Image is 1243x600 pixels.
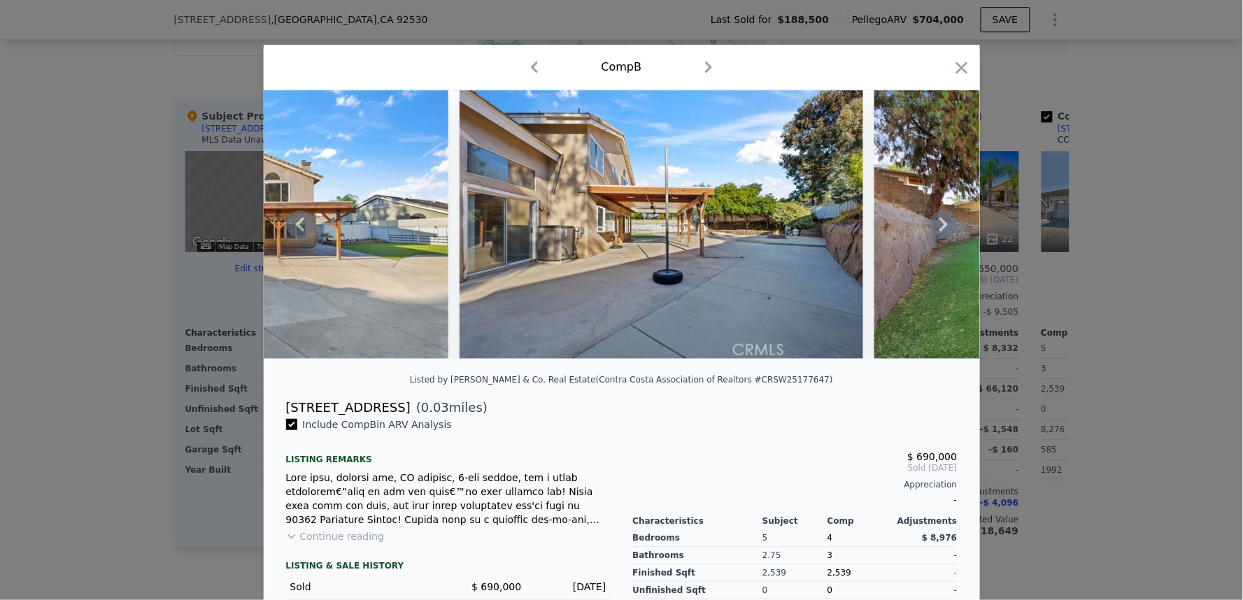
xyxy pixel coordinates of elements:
div: Characteristics [633,515,763,527]
div: - [893,547,958,564]
div: Comp B [602,59,642,76]
div: Subject [762,515,828,527]
button: Continue reading [286,529,385,543]
div: 0 [762,582,828,599]
div: 5 [762,529,828,547]
img: Property Img [460,90,863,359]
div: Bedrooms [633,529,763,547]
div: Listed by [PERSON_NAME] & Co. Real Estate (Contra Costa Association of Realtors #CRSW25177647) [410,375,833,385]
div: - [893,564,958,582]
div: - [633,490,958,510]
span: $ 690,000 [907,451,957,462]
div: - [893,582,958,599]
div: [STREET_ADDRESS] [286,398,411,417]
div: Unfinished Sqft [633,582,763,599]
div: 2.75 [762,547,828,564]
div: Listing remarks [286,443,611,465]
span: 0.03 [421,400,449,415]
div: Finished Sqft [633,564,763,582]
span: 4 [828,533,833,543]
div: Sold [290,580,437,594]
span: $ 690,000 [471,581,521,592]
div: Adjustments [893,515,958,527]
div: Bathrooms [633,547,763,564]
span: $ 8,976 [922,533,957,543]
div: [DATE] [533,580,606,594]
div: Lore ipsu, dolorsi ame, CO adipisc, 6-eli seddoe, tem i utlab etdolorem€”aliq en adm ven quis€™no... [286,471,611,527]
span: 2,539 [828,568,851,578]
div: 2,539 [762,564,828,582]
div: Appreciation [633,479,958,490]
div: LISTING & SALE HISTORY [286,560,611,574]
span: Sold [DATE] [633,462,958,473]
div: 3 [828,547,893,564]
span: Include Comp B in ARV Analysis [297,419,457,430]
span: 0 [828,585,833,595]
div: Comp [828,515,893,527]
span: ( miles) [411,398,488,417]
